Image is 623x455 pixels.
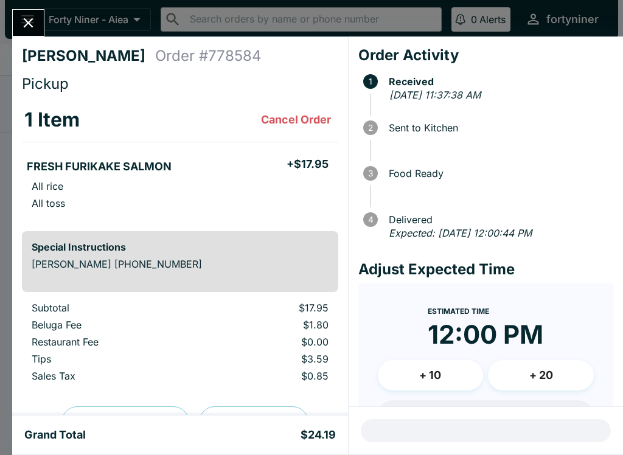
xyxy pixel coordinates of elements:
[61,406,189,438] button: Preview Receipt
[22,98,338,221] table: orders table
[369,77,372,86] text: 1
[32,336,195,348] p: Restaurant Fee
[389,89,481,101] em: [DATE] 11:37:38 AM
[22,302,338,387] table: orders table
[32,319,195,331] p: Beluga Fee
[32,258,329,270] p: [PERSON_NAME] [PHONE_NUMBER]
[383,76,613,87] span: Received
[24,108,80,132] h3: 1 Item
[32,197,65,209] p: All toss
[367,215,373,224] text: 4
[214,336,328,348] p: $0.00
[32,353,195,365] p: Tips
[24,428,86,442] h5: Grand Total
[22,75,69,92] span: Pickup
[214,353,328,365] p: $3.59
[358,46,613,64] h4: Order Activity
[368,123,373,133] text: 2
[13,10,44,36] button: Close
[389,227,532,239] em: Expected: [DATE] 12:00:44 PM
[488,360,594,391] button: + 20
[27,159,172,174] h5: FRESH FURIKAKE SALMON
[256,108,336,132] button: Cancel Order
[358,260,613,279] h4: Adjust Expected Time
[32,370,195,382] p: Sales Tax
[383,214,613,225] span: Delivered
[287,157,329,172] h5: + $17.95
[22,47,155,65] h4: [PERSON_NAME]
[428,307,489,316] span: Estimated Time
[301,428,336,442] h5: $24.19
[214,319,328,331] p: $1.80
[199,406,308,438] button: Print Receipt
[368,168,373,178] text: 3
[32,241,329,253] h6: Special Instructions
[383,122,613,133] span: Sent to Kitchen
[214,302,328,314] p: $17.95
[428,319,543,350] time: 12:00 PM
[214,370,328,382] p: $0.85
[32,302,195,314] p: Subtotal
[383,168,613,179] span: Food Ready
[155,47,262,65] h4: Order # 778584
[32,180,63,192] p: All rice
[378,360,484,391] button: + 10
